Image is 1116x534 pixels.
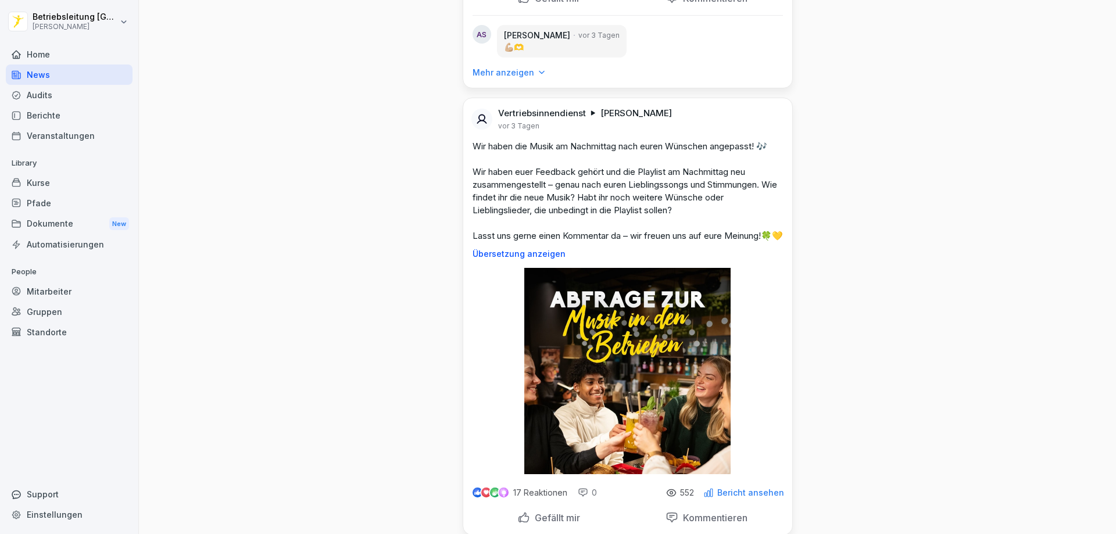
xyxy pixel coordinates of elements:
div: Support [6,484,133,504]
a: Berichte [6,105,133,126]
a: DokumenteNew [6,213,133,235]
img: zloewe0o97u5xdb13kausa9o.png [524,268,731,474]
a: Audits [6,85,133,105]
p: 552 [680,488,694,497]
a: Veranstaltungen [6,126,133,146]
p: Wir haben die Musik am Nachmittag nach euren Wünschen angepasst! 🎶 Wir haben euer Feedback gehört... [473,140,783,242]
a: Pfade [6,193,133,213]
p: Bericht ansehen [717,488,784,497]
p: People [6,263,133,281]
a: Automatisierungen [6,234,133,255]
p: 17 Reaktionen [513,488,567,497]
a: Einstellungen [6,504,133,525]
p: Gefällt mir [530,512,580,524]
a: Standorte [6,322,133,342]
p: [PERSON_NAME] [504,30,570,41]
p: Library [6,154,133,173]
img: celebrate [490,488,500,497]
p: vor 3 Tagen [498,121,539,131]
p: Betriebsleitung [GEOGRAPHIC_DATA] [33,12,117,22]
p: Kommentieren [678,512,747,524]
p: vor 3 Tagen [578,30,620,41]
img: love [482,488,491,497]
a: Gruppen [6,302,133,322]
div: AS [473,25,491,44]
a: Home [6,44,133,64]
p: Übersetzung anzeigen [473,249,783,259]
div: 0 [578,487,597,499]
a: Mitarbeiter [6,281,133,302]
p: [PERSON_NAME] [600,107,672,119]
img: inspiring [499,488,509,498]
p: [PERSON_NAME] [33,23,117,31]
p: Mehr anzeigen [473,67,534,78]
div: New [109,217,129,231]
img: like [473,488,482,497]
div: Dokumente [6,213,133,235]
p: 💪🏼🫶 [504,41,620,53]
a: News [6,64,133,85]
a: Kurse [6,173,133,193]
p: Vertriebsinnendienst [498,107,586,119]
